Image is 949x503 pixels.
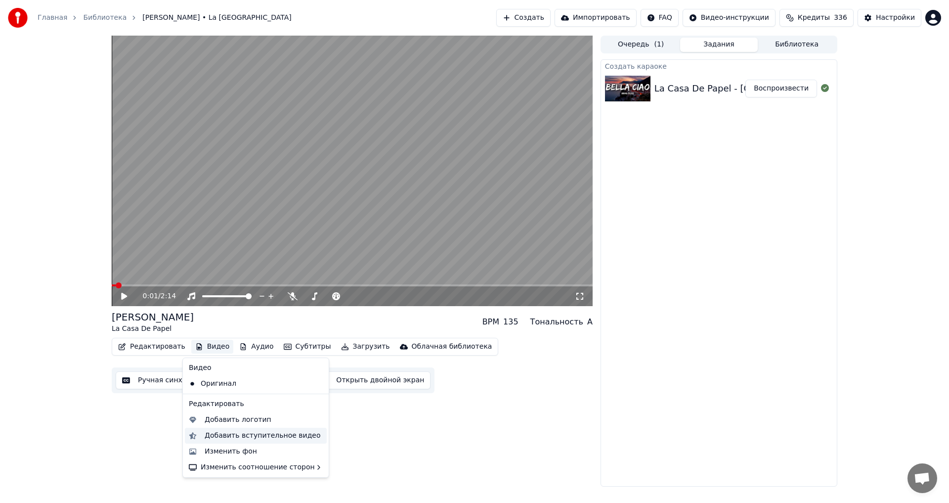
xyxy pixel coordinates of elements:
div: Видео [185,360,327,376]
button: Задания [680,38,758,52]
a: Open chat [907,463,937,493]
button: Ручная синхронизация [116,371,228,389]
div: [PERSON_NAME] [112,310,194,324]
button: Открыть двойной экран [314,371,431,389]
a: Библиотека [83,13,127,23]
div: Оригинал [185,376,312,392]
div: Тональность [530,316,583,328]
span: 336 [834,13,847,23]
div: Добавить вступительное видео [205,431,321,441]
button: Субтитры [280,340,335,354]
div: A [587,316,593,328]
nav: breadcrumb [38,13,292,23]
button: Очередь [602,38,680,52]
button: Настройки [858,9,921,27]
div: / [143,291,167,301]
button: FAQ [641,9,679,27]
span: 2:14 [161,291,176,301]
button: Создать [496,9,551,27]
button: Загрузить [337,340,394,354]
button: Библиотека [758,38,836,52]
div: Создать караоке [601,60,837,72]
button: Воспроизвести [745,80,817,97]
span: [PERSON_NAME] • La [GEOGRAPHIC_DATA] [142,13,291,23]
div: Редактировать [185,396,327,412]
div: Облачная библиотека [412,342,492,352]
button: Кредиты336 [779,9,854,27]
div: La Casa De Papel - [GEOGRAPHIC_DATA] [654,82,834,95]
button: Аудио [235,340,277,354]
button: Импортировать [555,9,637,27]
span: ( 1 ) [654,40,664,49]
img: youka [8,8,28,28]
button: Видео-инструкции [683,9,776,27]
div: BPM [482,316,499,328]
span: 0:01 [143,291,158,301]
div: La Casa De Papel [112,324,194,334]
div: Изменить фон [205,447,257,457]
a: Главная [38,13,67,23]
button: Видео [191,340,234,354]
div: Настройки [876,13,915,23]
button: Редактировать [114,340,189,354]
div: Изменить соотношение сторон [185,459,327,475]
div: 135 [503,316,518,328]
div: Добавить логотип [205,415,271,425]
span: Кредиты [798,13,830,23]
